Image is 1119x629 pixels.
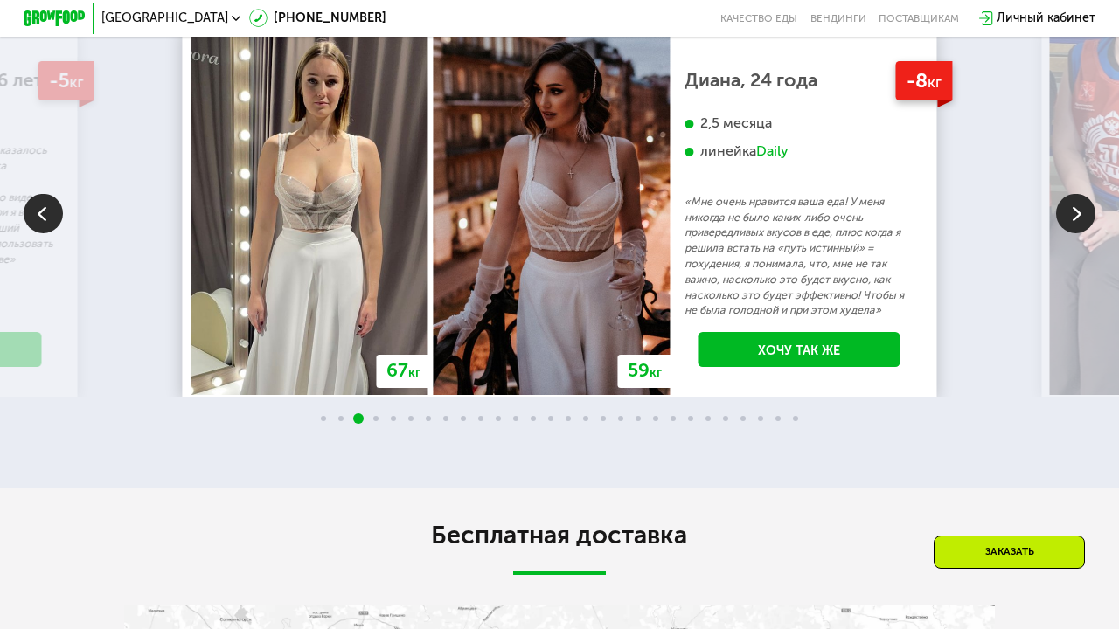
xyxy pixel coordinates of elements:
div: поставщикам [879,12,959,24]
span: кг [928,73,942,91]
div: -8 [896,61,953,100]
div: Заказать [934,536,1085,569]
div: Daily [756,142,789,160]
div: 2,5 месяца [685,114,913,132]
span: кг [69,73,83,91]
a: Качество еды [720,12,797,24]
span: кг [650,365,662,380]
img: Slide left [24,193,63,232]
span: [GEOGRAPHIC_DATA] [101,12,228,24]
h2: Бесплатная доставка [124,520,995,551]
div: 67 [376,355,430,388]
div: линейка [685,142,913,160]
div: 59 [618,355,672,388]
a: [PHONE_NUMBER] [249,9,386,27]
div: -5 [38,61,94,100]
div: Личный кабинет [997,9,1095,27]
span: кг [408,365,420,380]
a: Хочу так же [698,332,900,367]
img: Slide right [1056,193,1095,232]
p: «Мне очень нравится ваша еда! У меня никогда не было каких-либо очень привередливых вкусов в еде,... [685,194,913,318]
div: Диана, 24 года [685,73,913,89]
a: Вендинги [810,12,866,24]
